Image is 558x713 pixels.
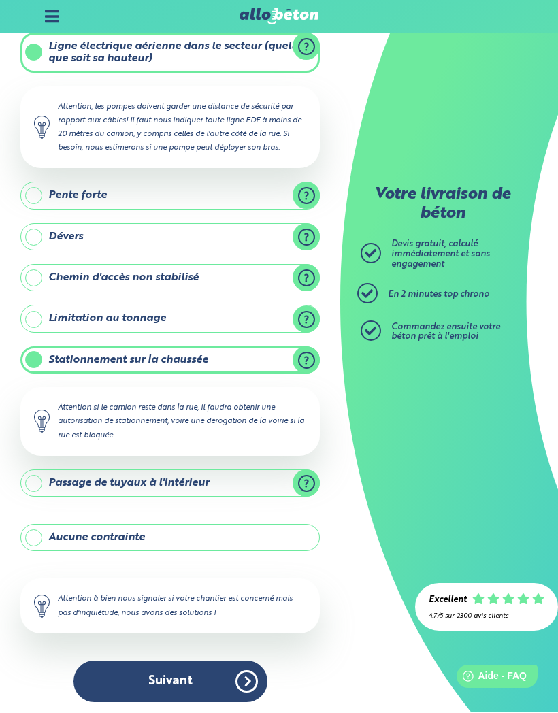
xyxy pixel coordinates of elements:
iframe: Help widget launcher [437,660,543,698]
button: Suivant [73,661,267,703]
img: allobéton [240,9,318,25]
label: Pente forte [20,182,320,210]
label: Limitation au tonnage [20,305,320,333]
label: Dévers [20,224,320,251]
label: Chemin d'accès non stabilisé [20,265,320,292]
label: Stationnement sur la chaussée [20,347,320,374]
label: Passage de tuyaux à l'intérieur [20,470,320,497]
div: Attention, les pompes doivent garder une distance de sécurité par rapport aux câbles! Il faut nou... [20,87,320,169]
div: Attention à bien nous signaler si votre chantier est concerné mais pas d'inquiétude, nous avons d... [20,579,320,633]
label: Ligne électrique aérienne dans le secteur (quelle que soit sa hauteur) [20,33,320,73]
label: Aucune contrainte [20,525,320,552]
div: Attention si le camion reste dans la rue, il faudra obtenir une autorisation de stationnement, vo... [20,388,320,456]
